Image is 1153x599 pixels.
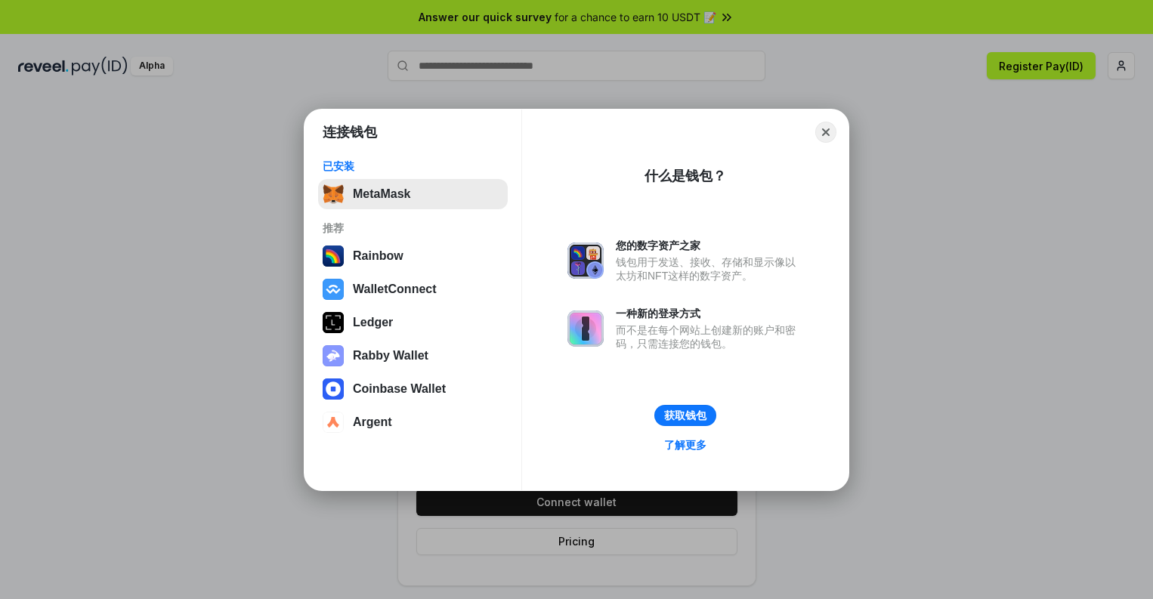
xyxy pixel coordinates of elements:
div: Coinbase Wallet [353,382,446,396]
button: MetaMask [318,179,508,209]
div: 一种新的登录方式 [616,307,803,320]
div: Argent [353,415,392,429]
div: 了解更多 [664,438,706,452]
div: Rainbow [353,249,403,263]
button: 获取钱包 [654,405,716,426]
div: 钱包用于发送、接收、存储和显示像以太坊和NFT这样的数字资产。 [616,255,803,283]
button: Argent [318,407,508,437]
button: Rabby Wallet [318,341,508,371]
img: svg+xml,%3Csvg%20xmlns%3D%22http%3A%2F%2Fwww.w3.org%2F2000%2Fsvg%22%20width%3D%2228%22%20height%3... [323,312,344,333]
div: 推荐 [323,221,503,235]
div: 您的数字资产之家 [616,239,803,252]
button: Close [815,122,836,143]
a: 了解更多 [655,435,716,455]
button: Rainbow [318,241,508,271]
img: svg+xml,%3Csvg%20xmlns%3D%22http%3A%2F%2Fwww.w3.org%2F2000%2Fsvg%22%20fill%3D%22none%22%20viewBox... [567,310,604,347]
div: Rabby Wallet [353,349,428,363]
img: svg+xml,%3Csvg%20xmlns%3D%22http%3A%2F%2Fwww.w3.org%2F2000%2Fsvg%22%20fill%3D%22none%22%20viewBox... [567,242,604,279]
img: svg+xml,%3Csvg%20width%3D%22120%22%20height%3D%22120%22%20viewBox%3D%220%200%20120%20120%22%20fil... [323,245,344,267]
button: WalletConnect [318,274,508,304]
div: MetaMask [353,187,410,201]
h1: 连接钱包 [323,123,377,141]
div: 什么是钱包？ [645,167,726,185]
button: Coinbase Wallet [318,374,508,404]
div: 而不是在每个网站上创建新的账户和密码，只需连接您的钱包。 [616,323,803,350]
img: svg+xml,%3Csvg%20width%3D%2228%22%20height%3D%2228%22%20viewBox%3D%220%200%2028%2028%22%20fill%3D... [323,412,344,433]
img: svg+xml,%3Csvg%20xmlns%3D%22http%3A%2F%2Fwww.w3.org%2F2000%2Fsvg%22%20fill%3D%22none%22%20viewBox... [323,345,344,366]
img: svg+xml,%3Csvg%20width%3D%2228%22%20height%3D%2228%22%20viewBox%3D%220%200%2028%2028%22%20fill%3D... [323,378,344,400]
div: 获取钱包 [664,409,706,422]
button: Ledger [318,307,508,338]
img: svg+xml,%3Csvg%20width%3D%2228%22%20height%3D%2228%22%20viewBox%3D%220%200%2028%2028%22%20fill%3D... [323,279,344,300]
div: WalletConnect [353,283,437,296]
div: Ledger [353,316,393,329]
img: svg+xml,%3Csvg%20fill%3D%22none%22%20height%3D%2233%22%20viewBox%3D%220%200%2035%2033%22%20width%... [323,184,344,205]
div: 已安装 [323,159,503,173]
